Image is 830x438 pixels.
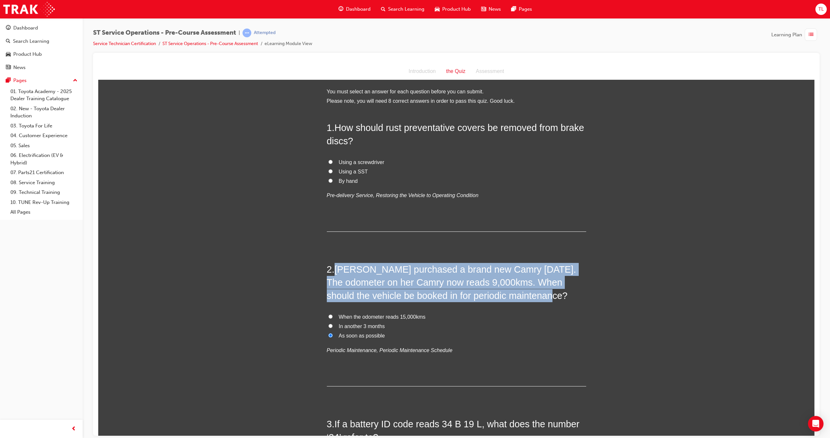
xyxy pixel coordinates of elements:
[6,25,11,31] span: guage-icon
[230,97,234,101] input: Using a screwdriver
[243,29,251,37] span: learningRecordVerb_ATTEMPT-icon
[229,129,380,135] em: Pre-delivery Service, Restoring the Vehicle to Operating Condition
[506,3,537,16] a: pages-iconPages
[3,75,80,87] button: Pages
[241,96,286,102] span: Using a screwdriver
[8,87,80,104] a: 01. Toyota Academy - 2025 Dealer Training Catalogue
[229,284,354,290] em: Periodic Maintenance, Periodic Maintenance Schedule
[8,207,80,217] a: All Pages
[818,6,824,13] span: TL
[239,29,240,37] span: |
[333,3,376,16] a: guage-iconDashboard
[229,354,488,381] h2: 3 .
[3,48,80,60] a: Product Hub
[93,41,156,46] a: Service Technician Certification
[230,251,234,255] input: When the odometer reads 15,000kms
[8,197,80,207] a: 10. TUNE Rev-Up Training
[430,3,476,16] a: car-iconProduct Hub
[265,40,312,48] li: eLearning Module View
[241,251,327,256] span: When the odometer reads 15,000kms
[808,416,824,432] div: Open Intercom Messenger
[93,29,236,37] span: ST Service Operations - Pre-Course Assessment
[815,4,827,15] button: TL
[6,39,10,44] span: search-icon
[8,150,80,168] a: 06. Electrification (EV & Hybrid)
[229,59,486,83] span: How should rust preventative covers be removed from brake discs?
[230,261,234,265] input: In another 3 months
[8,178,80,188] a: 08. Service Training
[305,4,343,13] div: Introduction
[6,52,11,57] span: car-icon
[481,5,486,13] span: news-icon
[376,3,430,16] a: search-iconSearch Learning
[8,168,80,178] a: 07. Parts21 Certification
[71,425,76,433] span: prev-icon
[241,106,270,111] span: Using a SST
[809,31,813,39] span: list-icon
[338,5,343,13] span: guage-icon
[13,38,49,45] div: Search Learning
[489,6,501,13] span: News
[6,78,11,84] span: pages-icon
[8,187,80,197] a: 09. Technical Training
[241,260,287,266] span: In another 3 months
[343,4,373,13] div: the Quiz
[3,35,80,47] a: Search Learning
[229,58,488,84] h2: 1 .
[230,115,234,120] input: By hand
[241,115,260,121] span: By hand
[162,41,258,46] a: ST Service Operations - Pre-Course Assessment
[373,4,411,13] div: Assessment
[13,77,27,84] div: Pages
[6,65,11,71] span: news-icon
[3,22,80,34] a: Dashboard
[476,3,506,16] a: news-iconNews
[229,200,488,239] h2: 2 .
[13,24,38,32] div: Dashboard
[229,356,481,379] span: If a battery ID code reads 34 B 19 L, what does the number ‘34’ refer to?
[519,6,532,13] span: Pages
[771,29,820,41] button: Learning Plan
[13,64,26,71] div: News
[8,141,80,151] a: 05. Sales
[229,201,478,238] span: [PERSON_NAME] purchased a brand new Camry [DATE]. The odometer on her Camry now reads 9,000kms. W...
[442,6,471,13] span: Product Hub
[73,77,77,85] span: up-icon
[229,24,488,33] li: You must select an answer for each question before you can submit.
[771,31,802,39] span: Learning Plan
[8,121,80,131] a: 03. Toyota For Life
[241,270,287,275] span: As soon as possible
[8,131,80,141] a: 04. Customer Experience
[346,6,371,13] span: Dashboard
[230,106,234,110] input: Using a SST
[435,5,440,13] span: car-icon
[229,33,488,43] li: Please note, you will need 8 correct answers in order to pass this quiz. Good luck.
[8,104,80,121] a: 02. New - Toyota Dealer Induction
[230,270,234,274] input: As soon as possible
[3,62,80,74] a: News
[3,21,80,75] button: DashboardSearch LearningProduct HubNews
[254,30,276,36] div: Attempted
[511,5,516,13] span: pages-icon
[381,5,385,13] span: search-icon
[13,51,42,58] div: Product Hub
[3,2,55,17] img: Trak
[388,6,424,13] span: Search Learning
